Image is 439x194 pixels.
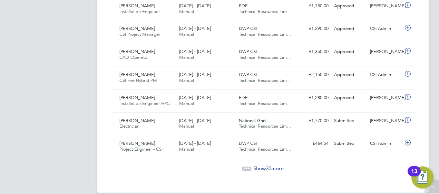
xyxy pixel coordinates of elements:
span: [PERSON_NAME] [119,3,155,9]
div: Approved [331,0,367,12]
span: CSI Fire Hybrid PM [119,77,157,83]
span: [DATE] - [DATE] [179,48,211,54]
span: [DATE] - [DATE] [179,3,211,9]
div: 13 [411,171,417,180]
span: Manual [179,146,194,152]
span: CAD Operator [119,54,149,60]
span: Manual [179,100,194,106]
span: [PERSON_NAME] [119,25,155,31]
div: Approved [331,92,367,104]
span: DWP CSI [239,140,257,146]
div: Approved [331,46,367,57]
div: [PERSON_NAME] [367,46,403,57]
span: Technical Resources Lim… [239,100,291,106]
span: Technical Resources Lim… [239,9,291,14]
span: Manual [179,54,194,60]
div: Approved [331,23,367,34]
div: £1,750.00 [295,0,331,12]
div: Submitted [331,115,367,127]
div: £464.54 [295,138,331,149]
div: £2,150.00 [295,69,331,80]
div: [PERSON_NAME] [367,0,403,12]
span: EDF [239,95,247,100]
span: [PERSON_NAME] [119,118,155,123]
span: Technical Resources Lim… [239,146,291,152]
span: [DATE] - [DATE] [179,25,211,31]
div: Approved [331,69,367,80]
span: Manual [179,9,194,14]
span: [PERSON_NAME] [119,72,155,77]
span: Technical Resources Lim… [239,54,291,60]
span: [PERSON_NAME] [119,140,155,146]
span: 30 [266,165,271,172]
div: [PERSON_NAME] [367,92,403,104]
button: Open Resource Center, 13 new notifications [411,166,433,188]
span: [DATE] - [DATE] [179,95,211,100]
span: CSI Project Manager [119,31,160,37]
div: £1,290.00 [295,23,331,34]
span: National Grid [239,118,266,123]
span: [DATE] - [DATE] [179,118,211,123]
div: £1,770.00 [295,115,331,127]
span: EDF [239,3,247,9]
span: DWP CSI [239,72,257,77]
span: Project Engineer - CSI [119,146,163,152]
span: Installation Engineer [119,9,160,14]
span: Manual [179,31,194,37]
span: DWP CSI [239,25,257,31]
span: Manual [179,77,194,83]
span: [PERSON_NAME] [119,48,155,54]
div: £1,280.00 [295,92,331,104]
span: Technical Resources Lim… [239,123,291,129]
div: CSI Admin [367,23,403,34]
div: [PERSON_NAME] [367,115,403,127]
span: [DATE] - [DATE] [179,72,211,77]
div: CSI Admin [367,138,403,149]
span: Show more [253,165,284,172]
span: Technical Resources Lim… [239,77,291,83]
span: [DATE] - [DATE] [179,140,211,146]
span: [PERSON_NAME] [119,95,155,100]
span: DWP CSI [239,48,257,54]
div: CSI Admin [367,69,403,80]
span: Installation Engineer HPC [119,100,170,106]
span: Electrician [119,123,139,129]
div: £1,350.00 [295,46,331,57]
span: Manual [179,123,194,129]
div: Submitted [331,138,367,149]
span: Technical Resources Lim… [239,31,291,37]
